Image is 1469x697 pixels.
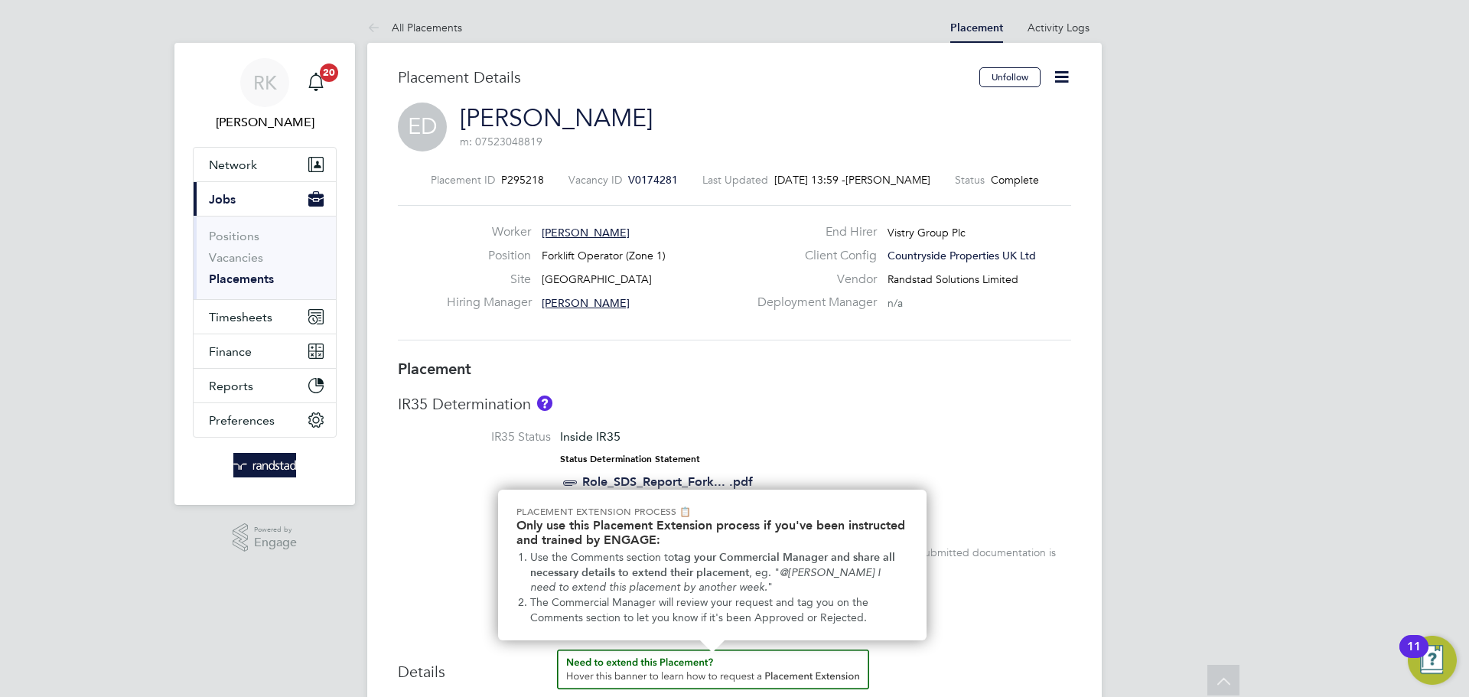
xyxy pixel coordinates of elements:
[748,272,877,288] label: Vendor
[748,224,877,240] label: End Hirer
[209,379,253,393] span: Reports
[749,566,780,579] span: , eg. "
[1407,647,1421,666] div: 11
[209,229,259,243] a: Positions
[628,173,678,187] span: V0174281
[320,64,338,82] span: 20
[1028,21,1090,34] a: Activity Logs
[193,58,337,132] a: Go to account details
[209,272,274,286] a: Placements
[560,454,700,464] strong: Status Determination Statement
[748,248,877,264] label: Client Config
[447,248,531,264] label: Position
[516,505,908,518] p: Placement Extension Process 📋
[447,224,531,240] label: Worker
[193,453,337,477] a: Go to home page
[748,295,877,311] label: Deployment Manager
[568,173,622,187] label: Vacancy ID
[955,173,985,187] label: Status
[501,173,544,187] span: P295218
[774,173,845,187] span: [DATE] 13:59 -
[542,272,652,286] span: [GEOGRAPHIC_DATA]
[398,650,1071,682] h3: Details
[209,310,272,324] span: Timesheets
[460,103,653,133] a: [PERSON_NAME]
[979,67,1041,87] button: Unfollow
[530,551,898,579] strong: tag your Commercial Manager and share all necessary details to extend their placement
[1408,636,1457,685] button: Open Resource Center, 11 new notifications
[254,536,297,549] span: Engage
[557,650,869,689] button: How to extend a Placement?
[398,508,551,524] label: IR35 Risk
[888,296,903,310] span: n/a
[542,249,666,262] span: Forklift Operator (Zone 1)
[702,173,768,187] label: Last Updated
[950,21,1003,34] a: Placement
[209,158,257,172] span: Network
[398,67,968,87] h3: Placement Details
[209,192,236,207] span: Jobs
[888,226,966,239] span: Vistry Group Plc
[542,226,630,239] span: [PERSON_NAME]
[367,21,462,34] a: All Placements
[398,429,551,445] label: IR35 Status
[530,551,674,564] span: Use the Comments section to
[193,113,337,132] span: Russell Kerley
[253,73,277,93] span: RK
[174,43,355,505] nav: Main navigation
[560,429,620,444] span: Inside IR35
[991,173,1039,187] span: Complete
[447,295,531,311] label: Hiring Manager
[398,103,447,151] span: ED
[460,135,542,148] span: m: 07523048819
[888,249,1036,262] span: Countryside Properties UK Ltd
[888,272,1018,286] span: Randstad Solutions Limited
[767,581,773,594] span: "
[398,394,1071,414] h3: IR35 Determination
[582,474,753,489] a: Role_SDS_Report_Fork... .pdf
[537,396,552,411] button: About IR35
[209,250,263,265] a: Vacancies
[431,173,495,187] label: Placement ID
[254,523,297,536] span: Powered by
[209,413,275,428] span: Preferences
[845,173,930,187] span: [PERSON_NAME]
[398,360,471,378] b: Placement
[209,344,252,359] span: Finance
[233,453,297,477] img: randstad-logo-retina.png
[516,518,908,547] h2: Only use this Placement Extension process if you've been instructed and trained by ENGAGE:
[530,595,908,625] li: The Commercial Manager will review your request and tag you on the Comments section to let you kn...
[447,272,531,288] label: Site
[542,296,630,310] span: [PERSON_NAME]
[498,490,927,640] div: Need to extend this Placement? Hover this banner.
[530,566,884,594] em: @[PERSON_NAME] I need to extend this placement by another week.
